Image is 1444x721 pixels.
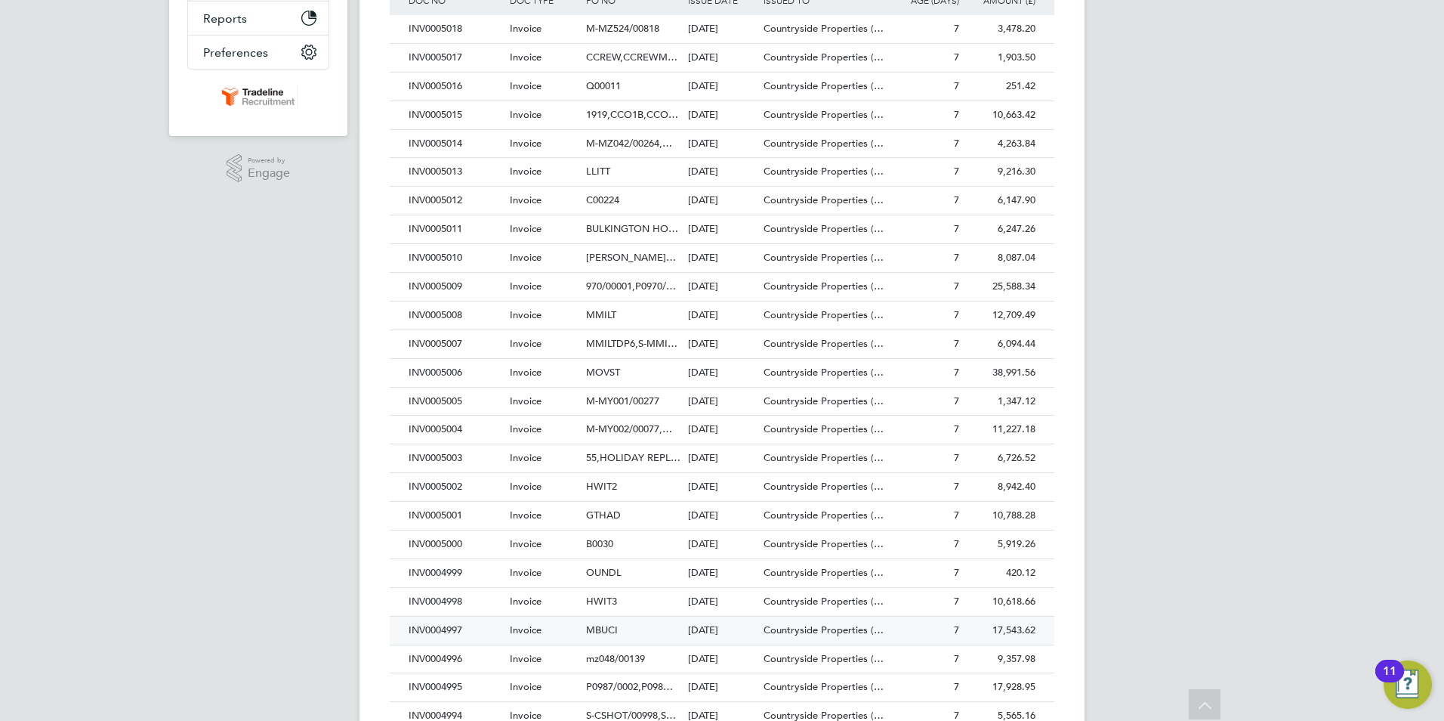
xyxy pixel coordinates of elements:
div: 5,919.26 [963,531,1039,559]
span: Invoice [510,624,541,636]
span: 7 [954,680,959,693]
div: 11,227.18 [963,416,1039,444]
div: 6,147.90 [963,187,1039,215]
div: INV0005011 [405,215,506,243]
div: INV0005009 [405,273,506,301]
span: Countryside Properties (… [764,193,884,206]
span: 7 [954,251,959,264]
span: Countryside Properties (… [764,652,884,665]
span: MOVST [586,366,620,379]
div: INV0005010 [405,244,506,272]
span: Preferences [203,45,268,60]
span: 7 [954,108,959,121]
span: Invoice [510,509,541,521]
span: Invoice [510,652,541,665]
span: Invoice [510,22,541,35]
span: Invoice [510,108,541,121]
a: Go to home page [187,85,329,109]
span: OUNDL [586,566,622,579]
span: M-MZ524/00818 [586,22,659,35]
span: HWIT2 [586,480,617,493]
div: INV0005016 [405,73,506,101]
span: Q00011 [586,79,621,92]
span: CCREW,CCREWM… [586,51,677,63]
div: [DATE] [684,130,761,158]
div: [DATE] [684,44,761,72]
div: INV0005018 [405,15,506,43]
span: Invoice [510,137,541,150]
button: Reports [188,2,329,35]
span: Invoice [510,680,541,693]
div: INV0004998 [405,588,506,616]
div: 6,094.44 [963,330,1039,358]
div: INV0005004 [405,416,506,444]
div: 4,263.84 [963,130,1039,158]
span: 7 [954,395,959,407]
span: Countryside Properties (… [764,251,884,264]
span: 7 [954,165,959,178]
span: 7 [954,193,959,206]
div: INV0005015 [405,101,506,129]
div: 10,663.42 [963,101,1039,129]
div: 1,347.12 [963,388,1039,416]
div: 420.12 [963,559,1039,587]
div: 9,216.30 [963,158,1039,186]
span: Invoice [510,280,541,292]
span: Countryside Properties (… [764,509,884,521]
span: Engage [248,167,290,180]
span: LLITT [586,165,610,178]
div: 9,357.98 [963,645,1039,673]
span: 7 [954,22,959,35]
span: 1919,CCO1B,CCO… [586,108,678,121]
span: GTHAD [586,509,621,521]
div: 251.42 [963,73,1039,101]
div: 10,788.28 [963,502,1039,530]
span: 7 [954,366,959,379]
span: 7 [954,624,959,636]
div: INV0005013 [405,158,506,186]
span: Countryside Properties (… [764,165,884,178]
div: INV0004999 [405,559,506,587]
div: INV0005012 [405,187,506,215]
div: [DATE] [684,645,761,673]
div: INV0005005 [405,388,506,416]
div: 10,618.66 [963,588,1039,616]
div: [DATE] [684,187,761,215]
div: INV0005008 [405,302,506,330]
span: Countryside Properties (… [764,366,884,379]
div: [DATE] [684,473,761,501]
span: mz048/00139 [586,652,645,665]
span: Invoice [510,308,541,321]
span: 7 [954,509,959,521]
span: Countryside Properties (… [764,566,884,579]
div: 8,087.04 [963,244,1039,272]
div: 3,478.20 [963,15,1039,43]
div: INV0004997 [405,617,506,645]
span: 7 [954,537,959,550]
div: INV0005007 [405,330,506,358]
div: [DATE] [684,502,761,530]
span: Countryside Properties (… [764,79,884,92]
span: 55,HOLIDAY REPL… [586,451,680,464]
div: 11 [1383,671,1396,691]
div: INV0005002 [405,473,506,501]
span: Countryside Properties (… [764,337,884,350]
span: 7 [954,451,959,464]
span: P0987/0002,P098… [586,680,673,693]
div: [DATE] [684,588,761,616]
span: Invoice [510,337,541,350]
span: Countryside Properties (… [764,308,884,321]
span: Countryside Properties (… [764,595,884,608]
a: Powered byEngage [227,154,291,183]
div: [DATE] [684,15,761,43]
span: Invoice [510,480,541,493]
div: INV0005017 [405,44,506,72]
span: 7 [954,422,959,435]
div: 1,903.50 [963,44,1039,72]
span: Countryside Properties (… [764,422,884,435]
span: Countryside Properties (… [764,51,884,63]
div: INV0005003 [405,444,506,472]
span: [PERSON_NAME]… [586,251,676,264]
span: Invoice [510,165,541,178]
span: Countryside Properties (… [764,108,884,121]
